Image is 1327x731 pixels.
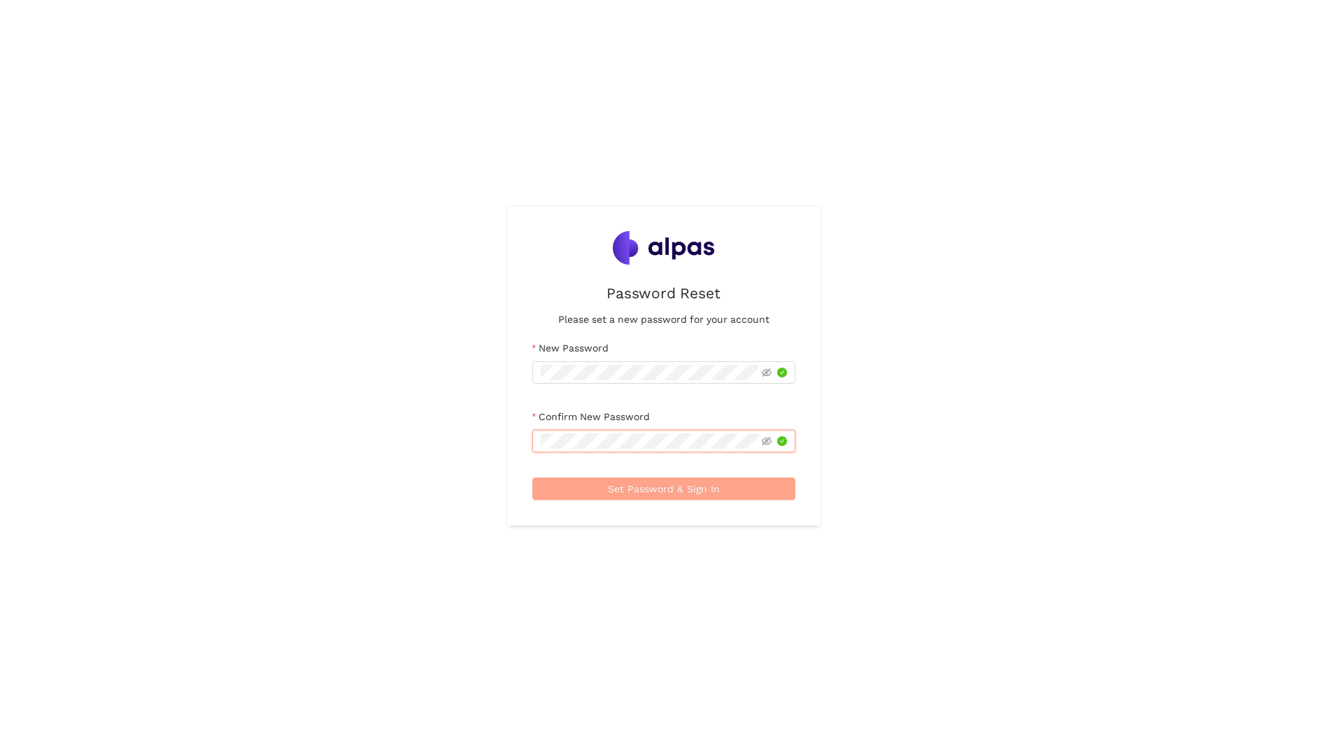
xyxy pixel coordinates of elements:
[541,433,759,449] input: Confirm New Password
[606,281,721,305] h2: Password Reset
[532,340,609,356] label: New Password
[558,312,769,327] h4: Please set a new password for your account
[532,478,795,500] button: Set Password & Sign In
[762,436,772,446] span: eye-invisible
[541,365,759,380] input: New Password
[762,368,772,377] span: eye-invisible
[532,409,650,424] label: Confirm New Password
[608,481,720,496] span: Set Password & Sign In
[613,231,715,265] img: Alpas Logo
